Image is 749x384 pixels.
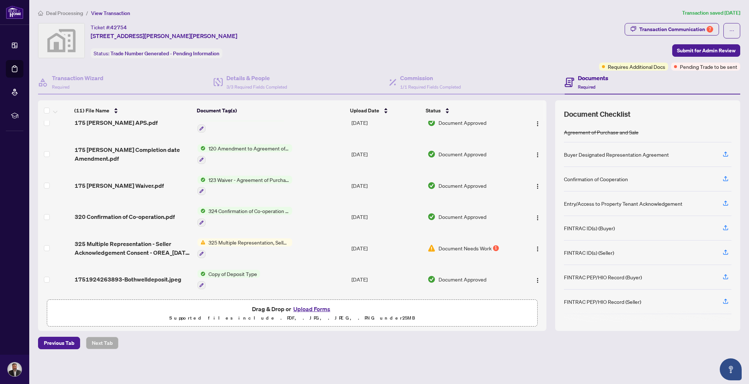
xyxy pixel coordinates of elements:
h4: Documents [578,74,608,82]
span: Status [426,107,441,115]
button: Submit for Admin Review [672,44,740,57]
span: ellipsis [729,28,734,33]
button: Logo [532,242,543,254]
span: Drag & Drop orUpload FormsSupported files include .PDF, .JPG, .JPEG, .PNG under25MB [47,300,537,327]
span: 3/3 Required Fields Completed [226,84,287,90]
div: Entry/Access to Property Tenant Acknowledgement [564,200,682,208]
button: Logo [532,148,543,160]
div: 7 [707,26,713,33]
span: Deal Processing [46,10,83,16]
button: Logo [532,273,543,285]
img: logo [6,5,23,19]
span: Drag & Drop or [252,304,332,314]
span: 1751924263893-Bothwelldeposit.jpeg [75,275,181,284]
h4: Commission [400,74,461,82]
button: Upload Forms [291,304,332,314]
th: Status [423,100,517,121]
img: Logo [535,215,541,221]
span: 123 Waiver - Agreement of Purchase and Sale [206,176,292,184]
p: Supported files include .PDF, .JPG, .JPEG, .PNG under 25 MB [52,314,533,323]
div: Transaction Communication [639,23,713,35]
button: Logo [532,117,543,128]
span: [STREET_ADDRESS][PERSON_NAME][PERSON_NAME] [91,31,237,40]
span: Upload Date [350,107,379,115]
span: Document Needs Work [439,244,492,252]
img: Document Status [428,182,436,190]
th: (11) File Name [71,100,194,121]
img: Status Icon [197,270,206,278]
article: Transaction saved [DATE] [682,9,740,17]
button: Next Tab [86,337,118,349]
span: Required [52,84,69,90]
span: View Transaction [91,10,130,16]
button: Logo [532,180,543,191]
img: Status Icon [197,144,206,152]
span: 42754 [110,24,127,31]
button: Previous Tab [38,337,80,349]
span: Document Checklist [564,109,631,119]
span: Previous Tab [44,337,74,349]
img: Document Status [428,244,436,252]
span: 324 Confirmation of Co-operation and Representation - Tenant/Landlord [206,207,292,215]
span: Requires Additional Docs [608,63,665,71]
td: [DATE] [349,264,425,295]
span: Document Approved [439,119,486,127]
button: Status IconAgreement of Purchase and Sale [197,113,286,133]
img: Logo [535,183,541,189]
img: Document Status [428,119,436,127]
div: Status: [91,48,222,58]
div: FINTRAC ID(s) (Buyer) [564,224,615,232]
span: Document Approved [439,275,486,283]
div: FINTRAC PEP/HIO Record (Seller) [564,298,641,306]
button: Status Icon123 Waiver - Agreement of Purchase and Sale [197,176,292,195]
span: home [38,11,43,16]
span: 175 [PERSON_NAME] Waiver.pdf [75,181,164,190]
span: Submit for Admin Review [677,45,735,56]
td: [DATE] [349,232,425,264]
img: svg%3e [38,23,84,58]
span: Copy of Deposit Type [206,270,260,278]
span: 175 [PERSON_NAME] Completion date Amendment.pdf [75,145,192,163]
span: 325 Multiple Representation, Seller - Acknowledgement & Consent Disclosure [206,238,292,246]
h4: Details & People [226,74,287,82]
div: Agreement of Purchase and Sale [564,128,639,136]
span: Document Approved [439,182,486,190]
button: Status Icon325 Multiple Representation, Seller - Acknowledgement & Consent Disclosure [197,238,292,258]
span: Document Approved [439,213,486,221]
span: 320 Confirmation of Co-operation.pdf [75,212,175,221]
h4: Transaction Wizard [52,74,103,82]
img: Logo [535,152,541,158]
img: Logo [535,121,541,127]
span: Trade Number Generated - Pending Information [110,50,219,57]
button: Status Icon120 Amendment to Agreement of Purchase and Sale [197,144,292,164]
div: Ticket #: [91,23,127,31]
span: Required [578,84,595,90]
div: FINTRAC PEP/HIO Record (Buyer) [564,273,642,281]
button: Status Icon324 Confirmation of Co-operation and Representation - Tenant/Landlord [197,207,292,227]
img: Logo [535,246,541,252]
button: Transaction Communication7 [625,23,719,36]
span: 325 Multiple Representation - Seller Acknowledgement Consent - OREA_[DATE] 11_08_39.pdf [75,239,192,257]
button: Open asap [720,358,742,380]
img: Logo [535,277,541,283]
td: [DATE] [349,201,425,232]
span: 175 [PERSON_NAME] APS.pdf [75,118,158,127]
span: 120 Amendment to Agreement of Purchase and Sale [206,144,292,152]
div: Confirmation of Cooperation [564,175,628,183]
span: (11) File Name [74,107,109,115]
th: Document Tag(s) [194,100,347,121]
div: FINTRAC ID(s) (Seller) [564,249,614,257]
button: Logo [532,211,543,223]
span: 1/1 Required Fields Completed [400,84,461,90]
td: [DATE] [349,138,425,170]
img: Document Status [428,213,436,221]
img: Status Icon [197,176,206,184]
img: Document Status [428,150,436,158]
li: / [86,9,88,17]
button: Status IconCopy of Deposit Type [197,270,260,290]
img: Document Status [428,275,436,283]
img: Profile Icon [8,362,22,376]
span: Document Approved [439,150,486,158]
div: 1 [493,245,499,251]
td: [DATE] [349,170,425,201]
